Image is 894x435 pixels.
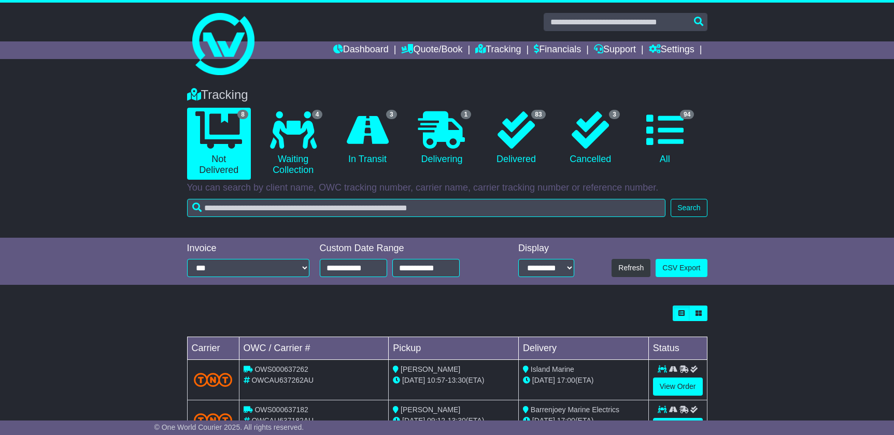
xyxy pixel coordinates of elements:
a: 4 Waiting Collection [261,108,325,180]
td: Delivery [518,337,648,360]
span: Island Marine [531,365,574,373]
a: 8 Not Delivered [187,108,251,180]
span: 17:00 [557,376,575,384]
span: 10:57 [427,376,445,384]
td: Pickup [389,337,519,360]
p: You can search by client name, OWC tracking number, carrier name, carrier tracking number or refe... [187,182,707,194]
span: 13:30 [448,416,466,425]
div: (ETA) [523,415,644,426]
a: Settings [649,41,694,59]
span: OWCAU637182AU [251,416,314,425]
a: Financials [534,41,581,59]
span: [DATE] [532,416,555,425]
span: 13:30 [448,376,466,384]
a: 1 Delivering [410,108,474,169]
a: View Order [653,378,703,396]
span: Barrenjoey Marine Electrics [531,405,619,414]
div: Tracking [182,88,713,103]
span: [PERSON_NAME] [401,405,460,414]
span: © One World Courier 2025. All rights reserved. [154,423,304,431]
div: (ETA) [523,375,644,386]
td: Status [648,337,707,360]
a: 94 All [633,108,697,169]
span: [DATE] [532,376,555,384]
span: 09:12 [427,416,445,425]
div: - (ETA) [393,415,514,426]
span: 8 [237,110,248,119]
span: 4 [312,110,323,119]
div: - (ETA) [393,375,514,386]
a: 83 Delivered [484,108,548,169]
button: Search [671,199,707,217]
a: Dashboard [333,41,389,59]
td: Carrier [187,337,239,360]
a: Tracking [475,41,521,59]
td: OWC / Carrier # [239,337,389,360]
div: Invoice [187,243,309,254]
a: CSV Export [656,259,707,277]
span: OWS000637262 [254,365,308,373]
div: Display [518,243,574,254]
span: 3 [609,110,620,119]
a: 3 Cancelled [559,108,622,169]
button: Refresh [612,259,650,277]
span: 1 [461,110,472,119]
a: Quote/Book [401,41,462,59]
span: [DATE] [402,376,425,384]
img: TNT_Domestic.png [194,373,233,387]
img: TNT_Domestic.png [194,413,233,427]
a: Support [594,41,636,59]
span: 17:00 [557,416,575,425]
a: 3 In Transit [335,108,399,169]
span: 83 [531,110,545,119]
span: [DATE] [402,416,425,425]
span: 94 [680,110,694,119]
span: OWS000637182 [254,405,308,414]
span: [PERSON_NAME] [401,365,460,373]
span: 3 [386,110,397,119]
span: OWCAU637262AU [251,376,314,384]
div: Custom Date Range [320,243,486,254]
